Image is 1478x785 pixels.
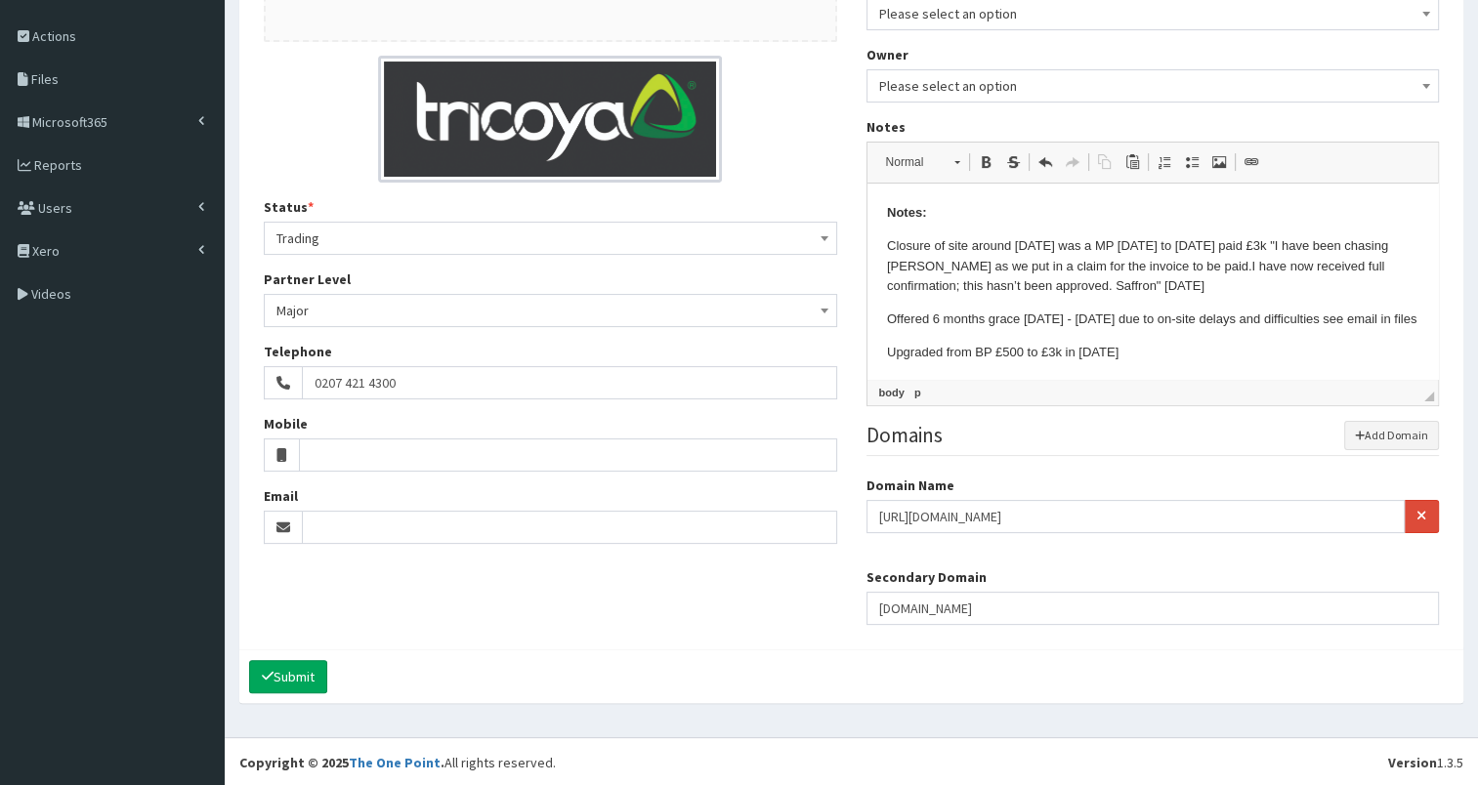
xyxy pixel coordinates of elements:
label: Notes [866,117,906,137]
a: body element [875,384,908,401]
label: Telephone [264,342,332,361]
a: The One Point [349,754,441,771]
a: p element [910,384,925,401]
span: Trading [276,225,824,252]
span: Users [38,199,72,217]
label: Mobile [264,414,308,434]
span: Please select an option [879,72,1427,100]
button: Submit [249,660,327,693]
span: Major [264,294,837,327]
a: Image [1205,149,1233,175]
span: Actions [32,27,76,45]
span: Drag to resize [1424,392,1434,401]
label: Status [264,197,314,217]
a: Insert/Remove Numbered List [1151,149,1178,175]
button: Add Domain [1344,421,1440,450]
label: Domain Name [866,475,954,495]
a: Link (Ctrl+L) [1238,149,1265,175]
label: Owner [866,45,908,64]
span: Trading [264,222,837,255]
label: Partner Level [264,269,351,289]
a: Paste (Ctrl+V) [1119,149,1146,175]
span: Major [276,297,824,324]
span: Reports [34,156,82,174]
a: Normal [875,148,970,176]
span: Microsoft365 [32,113,107,131]
label: Secondary Domain [866,567,987,587]
a: Insert/Remove Bulleted List [1178,149,1205,175]
span: Please select an option [866,69,1440,103]
span: Xero [32,242,60,260]
span: Normal [876,149,945,175]
p: Morning [PERSON_NAME], Thanks very much for your email and looking forwards to catching up [DATE]... [20,192,552,314]
strong: Copyright © 2025 . [239,754,444,771]
a: Strike Through [999,149,1027,175]
a: Bold (Ctrl+B) [972,149,999,175]
b: Version [1388,754,1437,771]
label: Email [264,486,298,506]
span: Files [31,70,59,88]
iframe: Rich Text Editor, notes [867,184,1439,379]
a: Undo (Ctrl+Z) [1032,149,1059,175]
a: Copy (Ctrl+C) [1091,149,1119,175]
a: Redo (Ctrl+Y) [1059,149,1086,175]
div: 1.3.5 [1388,753,1463,772]
span: Videos [31,285,71,303]
legend: Domains [866,421,1440,455]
